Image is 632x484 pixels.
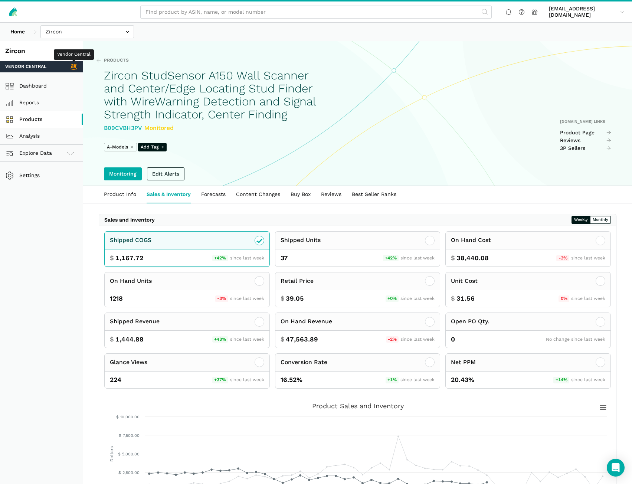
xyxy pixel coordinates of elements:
[281,294,285,303] span: $
[110,277,152,286] div: On Hand Units
[110,375,121,385] span: 224
[286,335,318,344] span: 47,563.89
[196,186,231,203] a: Forecasts
[383,255,399,262] span: +42%
[386,336,399,343] span: -2%
[140,6,492,19] input: Find product by ASIN, name, or model number
[560,130,612,136] a: Product Page
[104,313,270,348] button: Shipped Revenue $ 1,444.88 +43% since last week
[122,452,140,457] tspan: 5,000.00
[281,317,332,326] div: On Hand Revenue
[5,46,78,56] div: Zircon
[110,358,147,367] div: Glance Views
[590,216,611,224] button: Monthly
[104,272,270,308] button: On Hand Units 1218 -3% since last week
[451,294,455,303] span: $
[109,446,114,462] tspan: Dollars
[141,186,196,203] a: Sales & Inventory
[123,433,140,438] tspan: 7,500.00
[275,313,441,348] button: On Hand Revenue $ 47,563.89 -2% since last week
[445,231,611,267] button: On Hand Cost $ 38,440.08 -3% since last week
[118,470,121,475] tspan: $
[120,415,140,419] tspan: 10,000.00
[445,353,611,389] button: Net PPM 20.43% +14% since last week
[451,254,455,263] span: $
[130,144,134,151] button: ⨯
[560,137,612,144] a: Reviews
[104,57,129,64] span: Products
[110,236,151,245] div: Shipped COGS
[54,49,94,60] div: Vendor Central
[281,358,327,367] div: Conversion Rate
[8,149,52,158] span: Explore Data
[110,335,114,344] span: $
[451,375,474,385] span: 20.43%
[400,296,435,301] span: since last week
[138,143,167,151] span: Add Tag
[556,255,569,262] span: -3%
[231,186,285,203] a: Content Changes
[144,124,174,131] span: Monitored
[110,317,160,326] div: Shipped Revenue
[445,272,611,308] button: Unit Cost $ 31.56 0% since last week
[445,313,611,348] button: Open PO Qty. 0 No change since last week
[571,296,605,301] span: since last week
[275,353,441,389] button: Conversion Rate 16.52% +1% since last week
[560,119,612,124] div: [DOMAIN_NAME] Links
[161,144,164,151] span: +
[230,337,264,342] span: since last week
[275,231,441,267] button: Shipped Units 37 +42% since last week
[104,69,321,121] h1: Zircon StudSensor A150 Wall Scanner and Center/Edge Locating Stud Finder with WireWarning Detecti...
[456,254,489,263] span: 38,440.08
[572,216,590,224] button: Weekly
[107,144,128,151] span: A-Models
[118,452,121,457] tspan: $
[549,6,618,19] span: [EMAIL_ADDRESS][DOMAIN_NAME]
[5,63,46,70] span: Vendor Central
[451,335,455,344] span: 0
[104,353,270,389] button: Glance Views 224 +37% since last week
[451,277,478,286] div: Unit Cost
[40,25,134,38] input: Zircon
[99,186,141,203] a: Product Info
[559,295,569,302] span: 0%
[281,375,302,385] span: 16.52%
[386,295,399,302] span: +0%
[104,124,321,133] div: B09CVBH3PV
[5,25,30,38] a: Home
[451,317,489,326] div: Open PO Qty.
[212,336,228,343] span: +43%
[281,254,288,263] span: 37
[571,377,605,382] span: since last week
[400,255,435,261] span: since last week
[285,186,316,203] a: Buy Box
[275,272,441,308] button: Retail Price $ 39.05 +0% since last week
[560,145,612,152] a: 3P Sellers
[122,470,140,475] tspan: 2,500.00
[546,4,627,20] a: [EMAIL_ADDRESS][DOMAIN_NAME]
[451,358,476,367] div: Net PPM
[607,459,625,477] div: Open Intercom Messenger
[119,433,121,438] tspan: $
[115,335,144,344] span: 1,444.88
[400,337,435,342] span: since last week
[230,255,264,261] span: since last week
[104,217,155,223] div: Sales and Inventory
[571,255,605,261] span: since last week
[147,167,184,180] a: Edit Alerts
[104,231,270,267] button: Shipped COGS $ 1,167.72 +42% since last week
[281,335,285,344] span: $
[215,295,228,302] span: -3%
[281,236,321,245] div: Shipped Units
[212,377,228,383] span: +37%
[400,377,435,382] span: since last week
[347,186,402,203] a: Best Seller Ranks
[110,294,123,303] span: 1218
[312,402,404,410] tspan: Product Sales and Inventory
[230,377,264,382] span: since last week
[110,254,114,263] span: $
[386,377,399,383] span: +1%
[553,377,569,383] span: +14%
[546,337,605,342] span: No change since last week
[212,255,228,262] span: +42%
